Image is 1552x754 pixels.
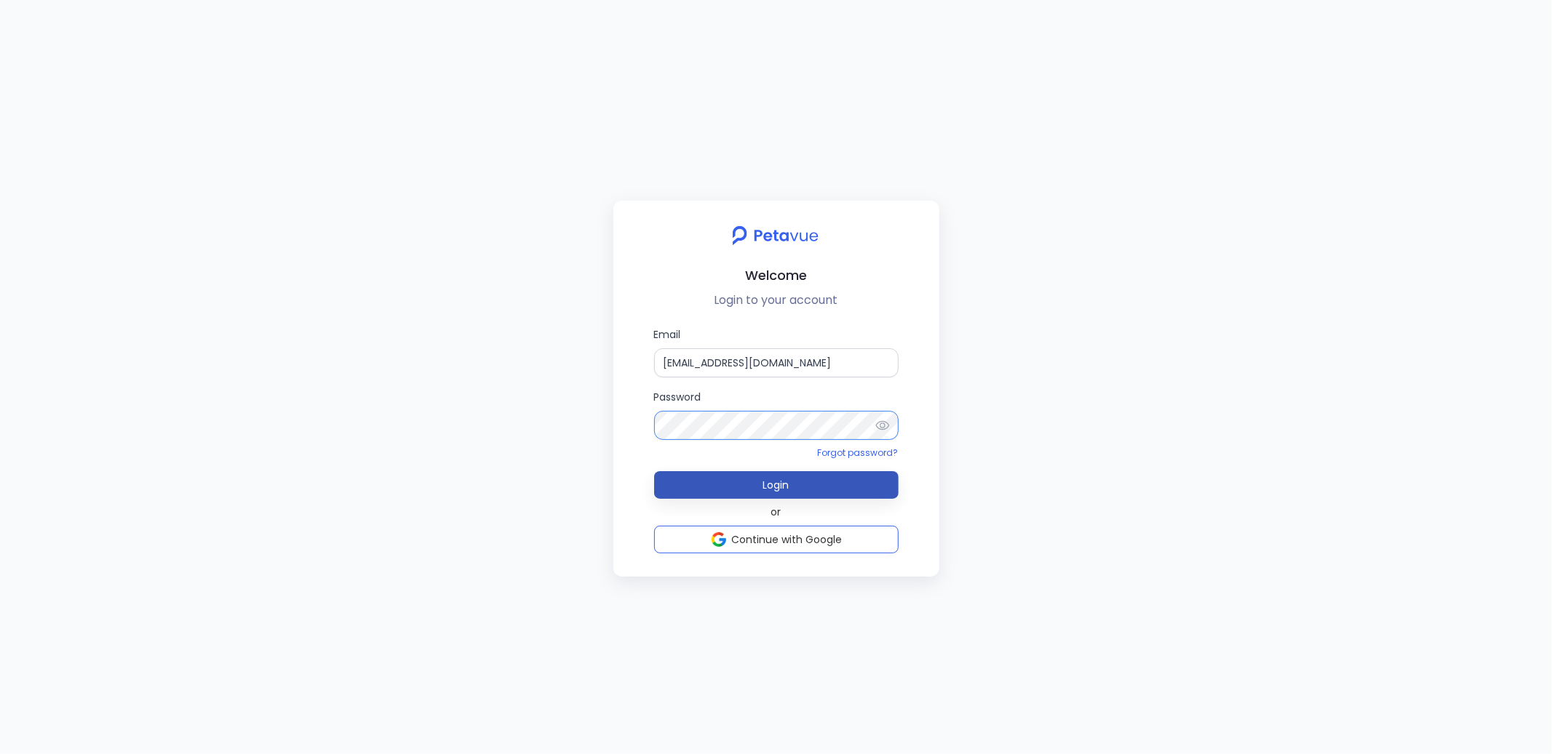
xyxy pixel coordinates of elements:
span: Continue with Google [732,532,843,547]
input: Password [654,411,899,440]
label: Email [654,326,899,377]
p: Login to your account [625,292,928,309]
button: Login [654,471,899,499]
img: petavue logo [723,218,829,253]
span: Login [763,478,789,492]
h2: Welcome [625,265,928,286]
span: or [771,505,781,520]
a: Forgot password? [818,446,899,459]
input: Email [654,348,899,377]
button: Continue with Google [654,526,899,553]
label: Password [654,389,899,440]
